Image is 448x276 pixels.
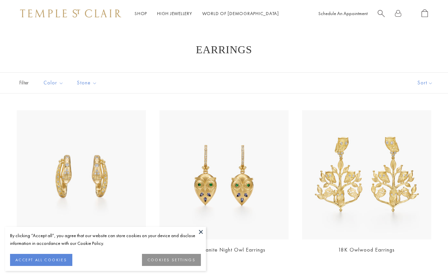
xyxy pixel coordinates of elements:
[20,9,121,17] img: Temple St. Clair
[39,75,69,90] button: Color
[402,73,448,93] button: Show sort by
[159,110,289,239] a: E36887-OWLTZTGE36887-OWLTZTG
[40,79,69,87] span: Color
[135,9,279,18] nav: Main navigation
[10,254,72,266] button: ACCEPT ALL COOKIES
[182,246,266,253] a: 18K Tanzanite Night Owl Earrings
[10,232,201,247] div: By clicking “Accept all”, you agree that our website can store cookies on your device and disclos...
[159,110,289,239] img: E36887-OWLTZTG
[72,75,102,90] button: Stone
[74,79,102,87] span: Stone
[27,44,421,56] h1: Earrings
[422,9,428,18] a: Open Shopping Bag
[318,10,368,16] a: Schedule An Appointment
[338,246,395,253] a: 18K Owlwood Earrings
[302,110,431,239] img: 18K Owlwood Earrings
[17,110,146,239] img: 18K Delphi Serpent Hoops
[135,10,147,16] a: ShopShop
[378,9,385,18] a: Search
[142,254,201,266] button: COOKIES SETTINGS
[157,10,192,16] a: High JewelleryHigh Jewellery
[202,10,279,16] a: World of [DEMOGRAPHIC_DATA]World of [DEMOGRAPHIC_DATA]
[302,110,431,239] a: E31811-OWLWOOD18K Owlwood Earrings
[17,110,146,239] a: 18K Delphi Serpent Hoops18K Delphi Serpent Hoops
